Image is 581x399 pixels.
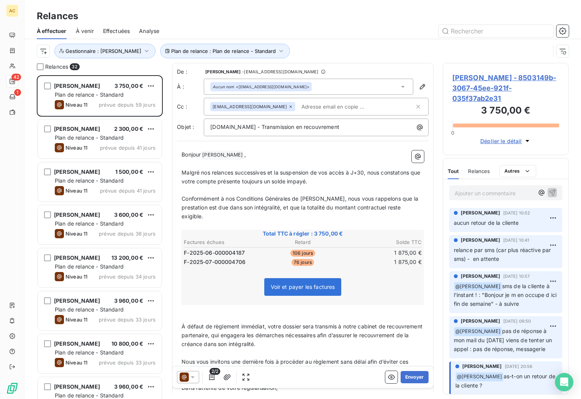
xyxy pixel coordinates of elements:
[503,319,531,323] span: [DATE] 09:50
[45,63,68,71] span: Relances
[468,168,490,174] span: Relances
[115,168,144,175] span: 1 500,00 €
[70,63,79,70] span: 32
[65,48,141,54] span: Gestionnaire : [PERSON_NAME]
[184,249,245,257] span: F-2025-06-000004187
[177,83,204,91] label: À :
[213,84,309,89] div: <[EMAIL_ADDRESS][DOMAIN_NAME]>
[503,211,530,215] span: [DATE] 10:52
[6,5,18,17] div: AC
[209,368,220,375] span: 2/2
[290,250,315,257] span: 106 jours
[480,137,522,145] span: Déplier le détail
[55,263,124,270] span: Plan de relance - Standard
[55,91,124,98] span: Plan de relance - Standard
[54,82,100,89] span: [PERSON_NAME]
[54,254,100,261] span: [PERSON_NAME]
[182,323,424,347] span: À défaut de règlement immédiat, votre dossier sera transmis à notre cabinet de recouvrement parte...
[401,371,429,383] button: Envoyer
[55,220,124,227] span: Plan de relance - Standard
[461,318,500,325] span: [PERSON_NAME]
[100,188,155,194] span: prévue depuis 41 jours
[65,317,87,323] span: Niveau 11
[182,358,410,374] span: Nous vous invitons une dernière fois à procéder au règlement sans délai afin d’éviter ces mesures...
[213,84,234,89] em: Aucun nom
[454,328,554,352] span: pas de réponse à mon mail du [DATE] viens de tenter un appel : pas de réponse, messagerie
[114,125,144,132] span: 2 300,00 €
[343,249,422,257] td: 1 875,00 €
[462,363,502,370] span: [PERSON_NAME]
[244,151,246,158] span: ,
[182,151,201,158] span: Bonjour
[210,124,339,130] span: [DOMAIN_NAME] - Transmission en recouvrement
[499,165,537,177] button: Autres
[343,238,422,246] th: Solde TTC
[65,359,87,366] span: Niveau 11
[54,125,100,132] span: [PERSON_NAME]
[343,258,422,266] td: 1 875,00 €
[11,74,21,81] span: 42
[111,254,143,261] span: 13 200,00 €
[182,169,422,185] span: Malgré nos relances successives et la suspension de vos accès à J+30, nous constatons que votre c...
[54,211,100,218] span: [PERSON_NAME]
[115,82,144,89] span: 3 750,00 €
[114,211,144,218] span: 3 600,00 €
[65,102,87,108] span: Niveau 11
[182,195,420,219] span: Conformément à nos Conditions Générales de [PERSON_NAME], nous vous rappelons que la prestation e...
[455,373,557,389] span: as-t-on un retour de la cliente ?
[456,373,503,381] span: @ [PERSON_NAME]
[454,283,558,307] span: sms de la cliente à l'instant ! : "Bonjour je m en occupe d ici fin de semaine" - à suivre
[55,349,124,356] span: Plan de relance - Standard
[271,284,335,290] span: Voir et payer les factures
[201,151,244,160] span: [PERSON_NAME]
[114,297,144,304] span: 3 960,00 €
[454,282,502,291] span: @ [PERSON_NAME]
[242,69,318,74] span: - [EMAIL_ADDRESS][DOMAIN_NAME]
[448,168,459,174] span: Tout
[6,382,18,394] img: Logo LeanPay
[478,137,534,145] button: Déplier le détail
[99,274,155,280] span: prévue depuis 34 jours
[54,44,155,58] button: Gestionnaire : [PERSON_NAME]
[54,383,100,390] span: [PERSON_NAME]
[205,69,241,74] span: [PERSON_NAME]
[37,27,67,35] span: À effectuer
[100,145,155,151] span: prévue depuis 41 jours
[99,359,155,366] span: prévue depuis 33 jours
[54,168,100,175] span: [PERSON_NAME]
[184,258,245,266] span: F-2025-07-000004706
[461,209,500,216] span: [PERSON_NAME]
[452,104,559,119] h3: 3 750,00 €
[177,103,204,110] label: Cc :
[37,9,78,23] h3: Relances
[114,383,144,390] span: 3 960,00 €
[54,340,100,347] span: [PERSON_NAME]
[461,273,500,280] span: [PERSON_NAME]
[76,27,94,35] span: À venir
[139,27,159,35] span: Analyse
[54,297,100,304] span: [PERSON_NAME]
[452,73,559,104] span: [PERSON_NAME] - 8503149b-3067-45ee-921f-035f37ab2e31
[505,364,533,369] span: [DATE] 20:56
[14,89,21,96] span: 1
[99,102,155,108] span: prévue depuis 59 jours
[439,25,553,37] input: Rechercher
[177,68,204,76] span: De :
[291,259,314,266] span: 76 jours
[160,44,290,58] button: Plan de relance : Plan de relance - Standard
[177,124,194,130] span: Objet :
[263,238,342,246] th: Retard
[454,247,553,262] span: relance par sms (car plus réactive par sms) - en attente
[99,231,155,237] span: prévue depuis 36 jours
[65,188,87,194] span: Niveau 11
[461,237,500,244] span: [PERSON_NAME]
[103,27,130,35] span: Effectuées
[65,231,87,237] span: Niveau 11
[171,48,276,54] span: Plan de relance : Plan de relance - Standard
[183,238,262,246] th: Factures échues
[65,274,87,280] span: Niveau 11
[454,327,502,336] span: @ [PERSON_NAME]
[55,306,124,313] span: Plan de relance - Standard
[55,392,124,399] span: Plan de relance - Standard
[99,317,155,323] span: prévue depuis 33 jours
